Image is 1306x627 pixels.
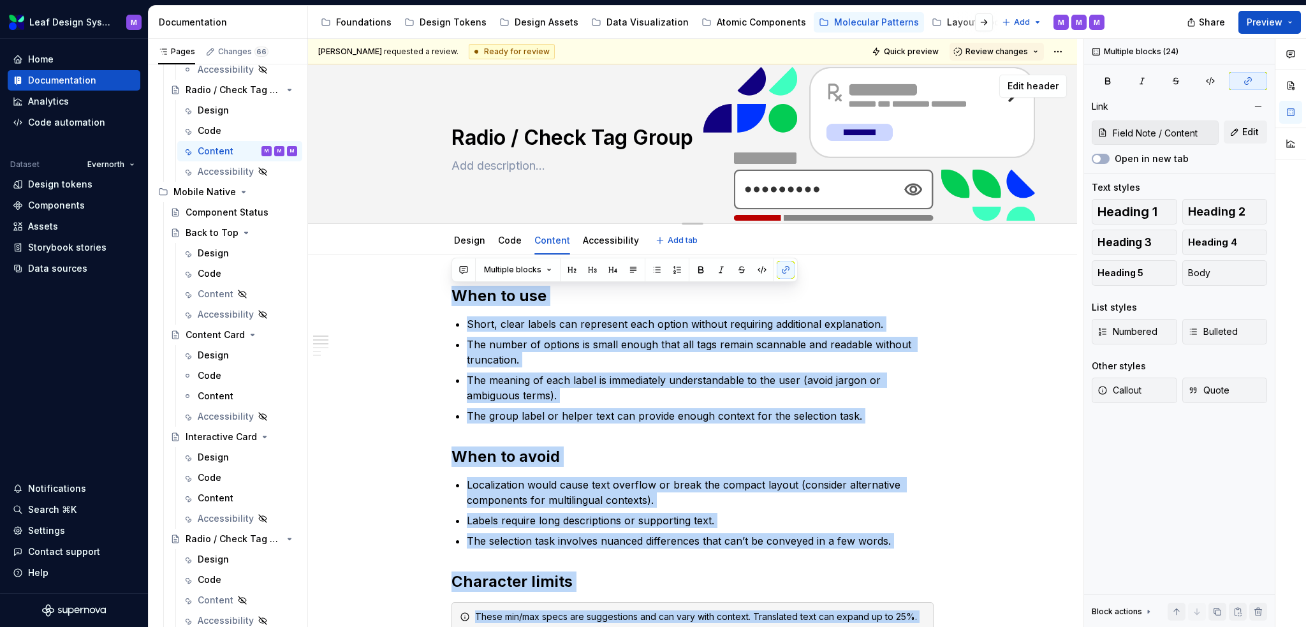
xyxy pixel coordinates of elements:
[534,235,570,246] a: Content
[8,174,140,195] a: Design tokens
[1092,301,1137,314] div: List styles
[1008,80,1059,92] span: Edit header
[28,53,54,66] div: Home
[28,199,85,212] div: Components
[186,226,238,239] div: Back to Top
[198,63,254,76] div: Accessibility
[8,216,140,237] a: Assets
[1188,325,1238,338] span: Bulleted
[814,12,924,33] a: Molecular Patterns
[28,482,86,495] div: Notifications
[3,8,145,36] button: Leaf Design SystemM
[8,112,140,133] a: Code automation
[316,12,397,33] a: Foundations
[493,226,527,253] div: Code
[947,16,1019,29] div: Layout Modules
[177,100,302,121] a: Design
[1182,260,1268,286] button: Body
[265,145,268,158] div: M
[159,16,302,29] div: Documentation
[927,12,1024,33] a: Layout Modules
[467,408,934,424] p: The group label or helper text can provide enough context for the selection task.
[336,16,392,29] div: Foundations
[884,47,939,57] span: Quick preview
[28,178,92,191] div: Design tokens
[8,542,140,562] button: Contact support
[420,16,487,29] div: Design Tokens
[1092,360,1146,373] div: Other styles
[198,553,229,566] div: Design
[1094,17,1100,27] div: M
[467,373,934,403] p: The meaning of each label is immediately understandable to the user (avoid jargon or ambiguous te...
[10,159,40,170] div: Dataset
[165,223,302,243] a: Back to Top
[1188,205,1245,218] span: Heading 2
[177,59,302,80] a: Accessibility
[131,17,137,27] div: M
[28,241,106,254] div: Storybook stories
[515,16,578,29] div: Design Assets
[177,468,302,488] a: Code
[1224,121,1267,144] button: Edit
[8,49,140,70] a: Home
[529,226,575,253] div: Content
[165,202,302,223] a: Component Status
[1058,17,1064,27] div: M
[451,572,934,592] h2: Character limits
[1097,384,1141,397] span: Callout
[1199,16,1225,29] span: Share
[8,91,140,112] a: Analytics
[696,12,811,33] a: Atomic Components
[1182,199,1268,225] button: Heading 2
[177,304,302,325] a: Accessibility
[87,159,124,170] span: Evernorth
[198,471,221,484] div: Code
[606,16,689,29] div: Data Visualization
[1182,378,1268,403] button: Quote
[399,12,492,33] a: Design Tokens
[198,594,233,607] div: Content
[186,431,257,443] div: Interactive Card
[186,328,245,341] div: Content Card
[1115,152,1189,165] label: Open in new tab
[717,16,806,29] div: Atomic Components
[198,390,233,402] div: Content
[498,235,522,246] a: Code
[1092,100,1108,113] div: Link
[8,237,140,258] a: Storybook stories
[1097,267,1143,279] span: Heading 5
[153,182,302,202] div: Mobile Native
[1097,236,1152,249] span: Heading 3
[467,337,934,367] p: The number of options is small enough that all tags remain scannable and readable without truncat...
[1182,319,1268,344] button: Bulleted
[177,141,302,161] a: ContentMMM
[165,529,302,549] a: Radio / Check Tag Group
[1097,205,1157,218] span: Heading 1
[668,235,698,246] span: Add tab
[578,226,644,253] div: Accessibility
[1188,236,1237,249] span: Heading 4
[449,226,490,253] div: Design
[198,288,233,300] div: Content
[198,614,254,627] div: Accessibility
[1092,199,1177,225] button: Heading 1
[198,247,229,260] div: Design
[177,488,302,508] a: Content
[583,235,639,246] a: Accessibility
[1014,17,1030,27] span: Add
[254,47,268,57] span: 66
[82,156,140,173] button: Evernorth
[1076,17,1082,27] div: M
[177,365,302,386] a: Code
[28,503,77,516] div: Search ⌘K
[8,195,140,216] a: Components
[316,10,995,35] div: Page tree
[28,220,58,233] div: Assets
[586,12,694,33] a: Data Visualization
[177,161,302,182] a: Accessibility
[177,121,302,141] a: Code
[290,145,294,158] div: M
[177,508,302,529] a: Accessibility
[177,284,302,304] a: Content
[198,124,221,137] div: Code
